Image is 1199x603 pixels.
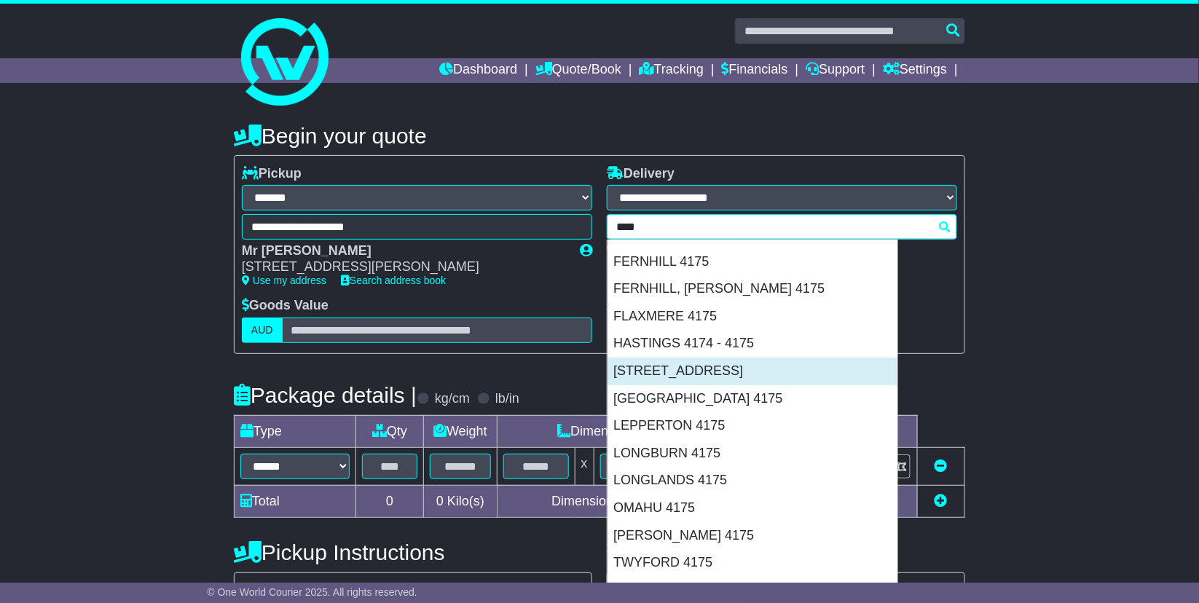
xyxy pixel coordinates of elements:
div: [GEOGRAPHIC_DATA] 4175 [608,385,897,413]
div: FERNHILL 4175 [608,248,897,276]
div: [STREET_ADDRESS] [608,358,897,385]
div: LONGBURN 4175 [608,440,897,468]
td: 0 [356,485,424,517]
td: Weight [424,415,498,447]
a: Search address book [341,275,446,286]
a: Quote/Book [535,58,621,83]
td: Kilo(s) [424,485,498,517]
h4: Package details | [234,383,417,407]
span: © One World Courier 2025. All rights reserved. [207,586,417,598]
span: 0 [436,494,444,508]
a: Settings [883,58,947,83]
div: FLAXMERE 4175 [608,303,897,331]
td: Dimensions (L x W x H) [497,415,768,447]
label: lb/in [495,391,519,407]
a: Dashboard [439,58,517,83]
h4: Pickup Instructions [234,540,592,564]
div: Mr [PERSON_NAME] [242,243,565,259]
div: OMAHU 4175 [608,494,897,522]
div: [STREET_ADDRESS][PERSON_NAME] [242,259,565,275]
td: Total [235,485,356,517]
td: Dimensions in Centimetre(s) [497,485,768,517]
a: Add new item [935,494,948,508]
label: Pickup [242,166,302,182]
typeahead: Please provide city [607,214,957,240]
a: Tracking [640,58,704,83]
div: TWYFORD 4175 [608,549,897,577]
div: HASTINGS 4174 - 4175 [608,330,897,358]
td: Qty [356,415,424,447]
a: Financials [722,58,788,83]
label: kg/cm [435,391,470,407]
div: [PERSON_NAME] 4175 [608,522,897,550]
h4: Begin your quote [234,124,965,148]
a: Use my address [242,275,326,286]
a: Support [806,58,865,83]
a: Remove this item [935,459,948,473]
td: x [575,447,594,485]
div: FERNHILL, [PERSON_NAME] 4175 [608,275,897,303]
td: Type [235,415,356,447]
label: AUD [242,318,283,343]
div: LONGLANDS 4175 [608,467,897,494]
div: LEPPERTON 4175 [608,412,897,440]
label: Delivery [607,166,675,182]
label: Goods Value [242,298,329,314]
